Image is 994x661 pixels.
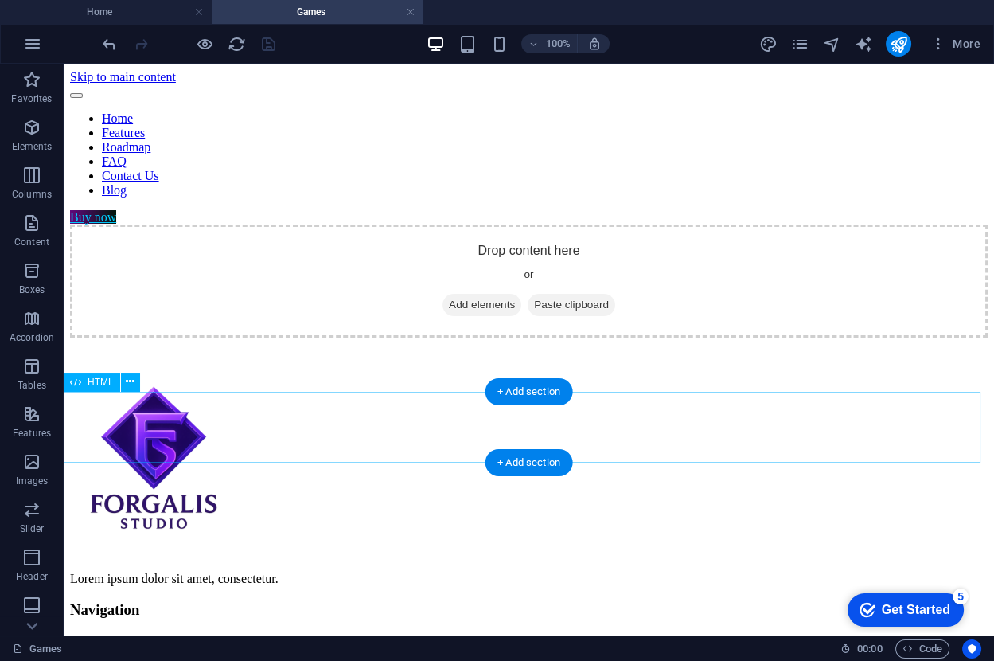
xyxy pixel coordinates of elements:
i: Design (Ctrl+Alt+Y) [758,35,777,53]
div: + Add section [485,378,573,405]
button: text_generator [854,34,873,53]
i: Navigator [822,35,840,53]
span: 00 00 [857,639,882,659]
button: navigator [822,34,841,53]
p: Header [16,570,48,583]
p: Columns [12,188,52,201]
div: Get Started 5 items remaining, 0% complete [13,8,129,41]
button: 100% [521,34,578,53]
h4: Games [212,3,423,21]
h6: Session time [840,639,883,659]
div: + Add section [485,449,573,476]
p: Accordion [10,331,54,344]
span: Code [902,639,942,659]
p: Features [13,427,51,440]
button: More [924,31,987,57]
p: Content [14,236,49,248]
i: On resize automatically adjust zoom level to fit chosen device. [587,37,601,51]
p: Favorites [11,92,52,105]
button: reload [227,34,246,53]
span: : [868,643,871,655]
a: Skip to main content [6,6,112,20]
button: design [758,34,778,53]
h6: 100% [545,34,571,53]
div: 5 [118,3,134,19]
span: Add elements [379,230,458,252]
span: Paste clipboard [464,230,552,252]
div: Drop content here [6,161,924,274]
button: undo [99,34,119,53]
button: pages [790,34,809,53]
a: Click to cancel selection. Double-click to open Pages [13,639,63,659]
p: Tables [18,379,46,392]
span: HTML [88,377,114,387]
div: Get Started [47,18,115,32]
p: Elements [12,140,53,153]
button: Usercentrics [962,639,981,659]
p: Slider [20,522,45,535]
i: Undo: Change HTML (Ctrl+Z) [100,35,119,53]
i: Publish [889,35,907,53]
i: Pages (Ctrl+Alt+S) [790,35,809,53]
p: Boxes [19,284,45,296]
p: Images [16,475,49,487]
i: AI Writer [854,35,872,53]
button: publish [886,31,911,57]
span: More [930,36,980,52]
button: Code [895,639,949,659]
